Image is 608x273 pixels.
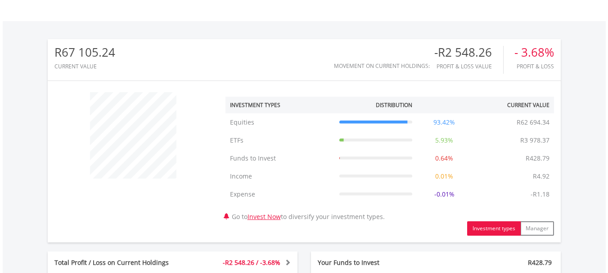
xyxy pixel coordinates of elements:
div: -R2 548.26 [434,46,503,59]
td: R62 694.34 [512,113,554,131]
span: -R2 548.26 / -3.68% [223,258,280,267]
div: CURRENT VALUE [54,63,115,69]
td: R428.79 [521,149,554,167]
div: R67 105.24 [54,46,115,59]
div: Profit & Loss Value [434,63,503,69]
button: Investment types [467,221,521,236]
td: R4.92 [528,167,554,185]
td: 0.64% [417,149,472,167]
th: Current Value [472,97,554,113]
div: Go to to diversify your investment types. [219,88,561,236]
div: Distribution [376,101,412,109]
span: R428.79 [528,258,552,267]
div: - 3.68% [514,46,554,59]
td: -R1.18 [526,185,554,203]
div: Your Funds to Invest [311,258,436,267]
a: Invest Now [248,212,281,221]
th: Investment Types [225,97,335,113]
td: R3 978.37 [516,131,554,149]
div: Profit & Loss [514,63,554,69]
div: Movement on Current Holdings: [334,63,430,69]
td: 93.42% [417,113,472,131]
button: Manager [520,221,554,236]
div: Total Profit / Loss on Current Holdings [48,258,194,267]
td: Expense [225,185,335,203]
td: -0.01% [417,185,472,203]
td: Income [225,167,335,185]
td: 0.01% [417,167,472,185]
td: Equities [225,113,335,131]
td: ETFs [225,131,335,149]
td: Funds to Invest [225,149,335,167]
td: 5.93% [417,131,472,149]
